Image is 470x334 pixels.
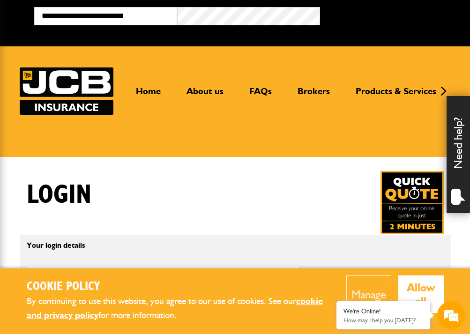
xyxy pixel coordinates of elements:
[129,86,168,104] a: Home
[20,67,113,115] a: JCB Insurance Services
[343,307,423,315] div: We're Online!
[398,275,444,313] button: Allow all
[20,67,113,115] img: JCB Insurance Services logo
[27,294,333,323] p: By continuing to use this website, you agree to our use of cookies. See our for more information.
[242,86,279,104] a: FAQs
[380,171,444,234] img: Quick Quote
[349,86,443,104] a: Products & Services
[27,179,91,211] h1: Login
[320,7,463,22] button: Broker Login
[346,275,391,313] button: Manage
[380,171,444,234] a: Get your insurance quote in just 2-minutes
[27,242,300,249] p: Your login details
[447,96,470,213] div: Need help?
[291,86,337,104] a: Brokers
[179,86,231,104] a: About us
[343,317,423,324] p: How may I help you today?
[27,280,333,294] h2: Cookie Policy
